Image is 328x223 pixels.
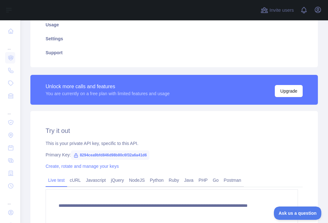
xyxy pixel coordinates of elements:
a: Live test [46,175,67,185]
span: Invite users [269,7,294,14]
a: Usage [38,18,310,32]
a: Create, rotate and manage your keys [46,164,119,169]
a: Settings [38,32,310,46]
a: Javascript [83,175,108,185]
button: Upgrade [275,85,303,97]
div: Primary Key: [46,152,303,158]
iframe: Toggle Customer Support [274,207,322,220]
a: Ruby [166,175,182,185]
a: Go [210,175,221,185]
div: You are currently on a free plan with limited features and usage [46,90,170,97]
div: ... [5,193,15,206]
div: Unlock more calls and features [46,83,170,90]
a: cURL [67,175,83,185]
a: jQuery [108,175,126,185]
span: 8294cea9bfd846d98b80c6f32a6a41d6 [71,150,149,160]
div: ... [5,38,15,51]
a: NodeJS [126,175,147,185]
a: PHP [196,175,210,185]
h2: Try it out [46,126,303,135]
button: Invite users [259,5,295,15]
a: Python [147,175,166,185]
a: Java [182,175,196,185]
div: ... [5,103,15,115]
a: Postman [221,175,244,185]
a: Support [38,46,310,60]
div: This is your private API key, specific to this API. [46,140,303,147]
